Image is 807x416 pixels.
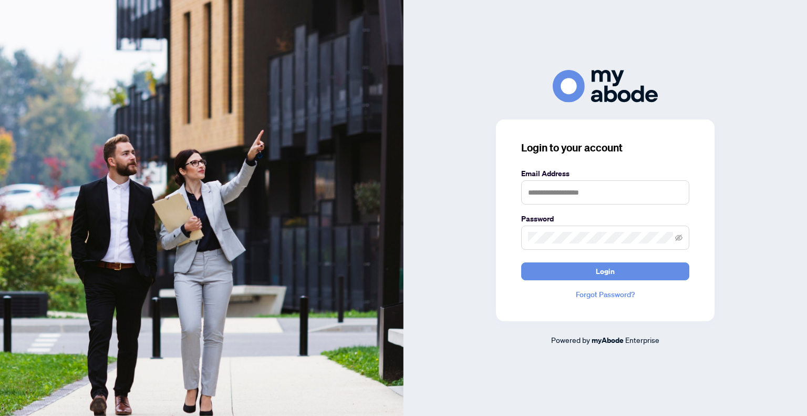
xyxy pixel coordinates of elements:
label: Email Address [521,168,689,179]
span: eye-invisible [675,234,682,241]
label: Password [521,213,689,225]
button: Login [521,262,689,280]
span: Enterprise [625,335,659,344]
h3: Login to your account [521,140,689,155]
a: Forgot Password? [521,289,689,300]
span: Powered by [551,335,590,344]
a: myAbode [592,334,624,346]
img: ma-logo [553,70,658,102]
span: Login [596,263,615,280]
